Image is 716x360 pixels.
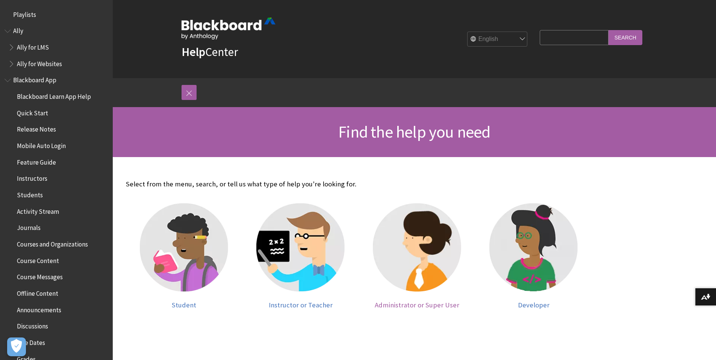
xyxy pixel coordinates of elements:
[182,44,238,59] a: HelpCenter
[338,121,490,142] span: Find the help you need
[17,57,62,68] span: Ally for Websites
[17,156,56,166] span: Feature Guide
[7,337,26,356] button: Open Preferences
[17,90,91,100] span: Blackboard Learn App Help
[5,25,108,70] nav: Book outline for Anthology Ally Help
[182,18,276,39] img: Blackboard by Anthology
[172,301,196,309] span: Student
[126,179,592,189] p: Select from the menu, search, or tell us what type of help you're looking for.
[17,287,58,297] span: Offline Content
[518,301,549,309] span: Developer
[373,203,461,292] img: Administrator
[269,301,333,309] span: Instructor or Teacher
[375,301,459,309] span: Administrator or Super User
[17,107,48,117] span: Quick Start
[17,238,88,248] span: Courses and Organizations
[13,8,36,18] span: Playlists
[17,41,49,51] span: Ally for LMS
[483,203,584,309] a: Developer
[140,203,228,292] img: Student
[17,320,48,330] span: Discussions
[17,205,59,215] span: Activity Stream
[17,271,63,281] span: Course Messages
[17,123,56,133] span: Release Notes
[5,8,108,21] nav: Book outline for Playlists
[133,203,235,309] a: Student Student
[17,304,61,314] span: Announcements
[17,139,66,150] span: Mobile Auto Login
[17,254,59,265] span: Course Content
[609,30,642,45] input: Search
[250,203,351,309] a: Instructor Instructor or Teacher
[182,44,205,59] strong: Help
[17,172,47,183] span: Instructors
[468,32,528,47] select: Site Language Selector
[13,25,23,35] span: Ally
[17,189,43,199] span: Students
[17,222,41,232] span: Journals
[17,336,45,346] span: Due Dates
[366,203,468,309] a: Administrator Administrator or Super User
[256,203,345,292] img: Instructor
[13,74,56,84] span: Blackboard App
